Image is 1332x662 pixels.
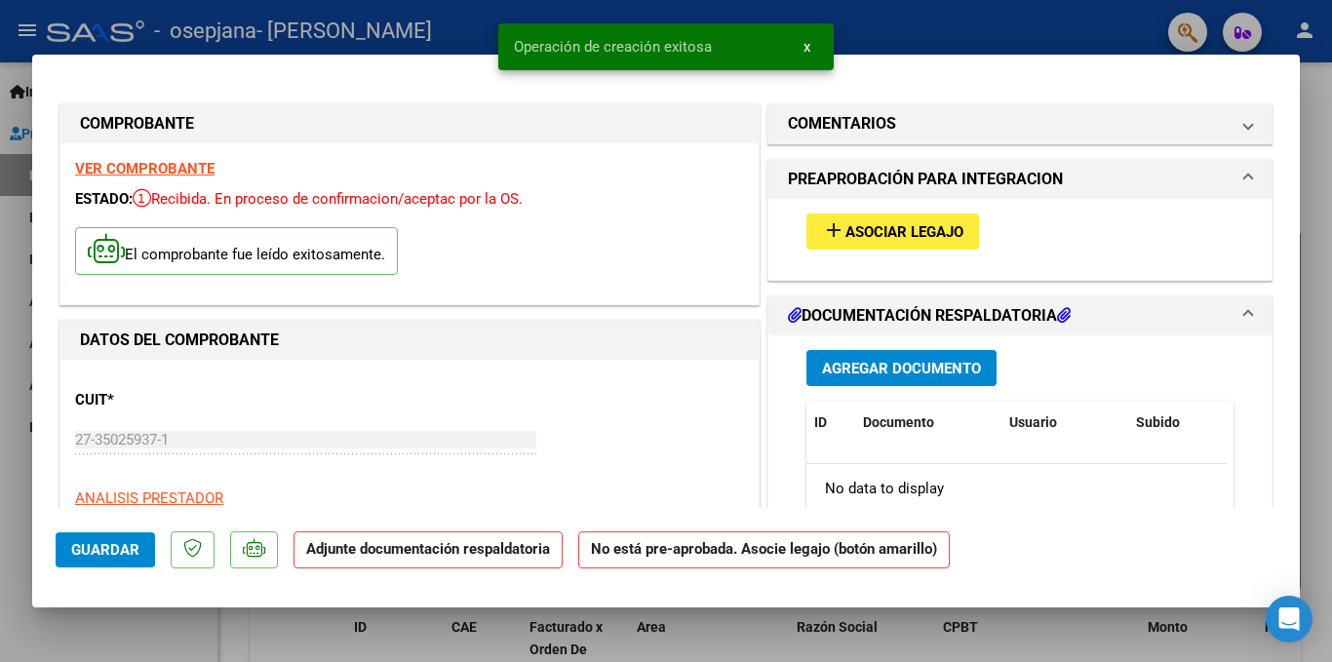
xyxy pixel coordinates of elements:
[1128,402,1226,444] datatable-header-cell: Subido
[788,112,896,136] h1: COMENTARIOS
[71,541,139,559] span: Guardar
[514,37,712,57] span: Operación de creación exitosa
[855,402,1001,444] datatable-header-cell: Documento
[1009,414,1057,430] span: Usuario
[1226,402,1323,444] datatable-header-cell: Acción
[56,532,155,567] button: Guardar
[788,304,1071,328] h1: DOCUMENTACIÓN RESPALDATORIA
[814,414,827,430] span: ID
[768,199,1272,280] div: PREAPROBACIÓN PARA INTEGRACION
[845,223,963,241] span: Asociar Legajo
[806,402,855,444] datatable-header-cell: ID
[75,489,223,507] span: ANALISIS PRESTADOR
[863,414,934,430] span: Documento
[1001,402,1128,444] datatable-header-cell: Usuario
[75,227,398,275] p: El comprobante fue leído exitosamente.
[822,360,981,377] span: Agregar Documento
[306,540,550,558] strong: Adjunte documentación respaldatoria
[75,389,276,411] p: CUIT
[768,296,1272,335] mat-expansion-panel-header: DOCUMENTACIÓN RESPALDATORIA
[75,160,215,177] a: VER COMPROBANTE
[578,531,950,569] strong: No está pre-aprobada. Asocie legajo (botón amarillo)
[80,331,279,349] strong: DATOS DEL COMPROBANTE
[75,190,133,208] span: ESTADO:
[133,190,523,208] span: Recibida. En proceso de confirmacion/aceptac por la OS.
[1266,596,1312,643] div: Open Intercom Messenger
[806,464,1227,513] div: No data to display
[806,350,997,386] button: Agregar Documento
[768,160,1272,199] mat-expansion-panel-header: PREAPROBACIÓN PARA INTEGRACION
[822,218,845,242] mat-icon: add
[1136,414,1180,430] span: Subido
[803,38,810,56] span: x
[788,168,1063,191] h1: PREAPROBACIÓN PARA INTEGRACION
[788,29,826,64] button: x
[768,104,1272,143] mat-expansion-panel-header: COMENTARIOS
[806,214,979,250] button: Asociar Legajo
[80,114,194,133] strong: COMPROBANTE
